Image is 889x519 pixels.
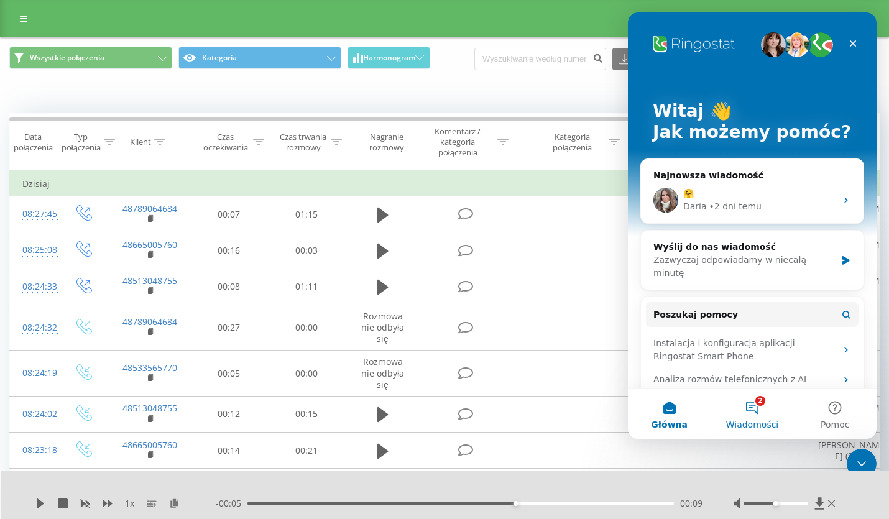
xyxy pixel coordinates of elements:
[22,238,47,262] div: 08:25:08
[216,497,247,510] span: - 00:05
[268,305,346,351] td: 00:00
[178,47,341,69] button: Kategoria
[190,351,268,397] td: 00:05
[122,239,177,250] a: 48665005760
[628,12,877,439] iframe: Intercom live chat
[361,310,404,344] span: Rozmowa nie odbyła się
[22,202,47,226] div: 08:27:45
[122,362,177,374] a: 48533565770
[268,433,346,469] td: 00:21
[190,196,268,232] td: 00:07
[268,196,346,232] td: 01:15
[201,132,250,153] div: Czas oczekiwania
[363,53,415,62] span: Harmonogram
[125,497,134,510] span: 1 x
[348,47,430,69] button: Harmonogram
[268,351,346,397] td: 00:00
[539,132,606,153] div: Kategoria połączenia
[190,232,268,269] td: 00:16
[279,132,328,153] div: Czas trwania rozmowy
[190,469,268,515] td: 00:10
[268,232,346,269] td: 00:03
[421,126,494,158] div: Komentarz / kategoria połączenia
[356,132,417,153] div: Nagranie rozmowy
[190,396,268,432] td: 00:12
[474,48,606,70] input: Wyszukiwanie według numeru
[22,316,47,340] div: 08:24:32
[680,497,702,510] span: 00:09
[122,203,177,214] a: 48789064684
[9,47,172,69] button: Wszystkie połączenia
[190,269,268,305] td: 00:08
[268,396,346,432] td: 00:15
[612,48,679,70] button: Eksport
[514,501,518,506] div: Accessibility label
[847,449,877,479] iframe: Intercom live chat
[22,402,47,426] div: 08:24:02
[22,275,47,299] div: 08:24:33
[62,132,101,153] div: Typ połączenia
[122,316,177,328] a: 48789064684
[122,439,177,451] a: 48665005760
[30,53,104,63] span: Wszystkie połączenia
[190,433,268,469] td: 00:14
[268,269,346,305] td: 01:11
[22,361,47,385] div: 08:24:19
[361,356,404,390] span: Rozmowa nie odbyła się
[122,402,177,414] a: 48513048755
[122,275,177,287] a: 48513048755
[268,469,346,515] td: 00:00
[10,132,56,153] div: Data połączenia
[773,501,778,506] div: Accessibility label
[190,305,268,351] td: 00:27
[130,137,151,147] div: Klient
[22,438,47,462] div: 08:23:18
